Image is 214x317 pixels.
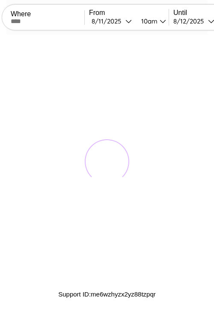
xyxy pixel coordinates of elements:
button: 10am [134,17,169,26]
label: From [89,9,169,17]
button: 8/11/2025 [89,17,134,26]
label: Where [11,10,84,18]
div: 8 / 11 / 2025 [92,17,125,25]
div: 8 / 12 / 2025 [173,17,208,25]
div: 10am [137,17,160,25]
p: Support ID: me6wzhyzx2yz88tzpqr [58,288,156,300]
